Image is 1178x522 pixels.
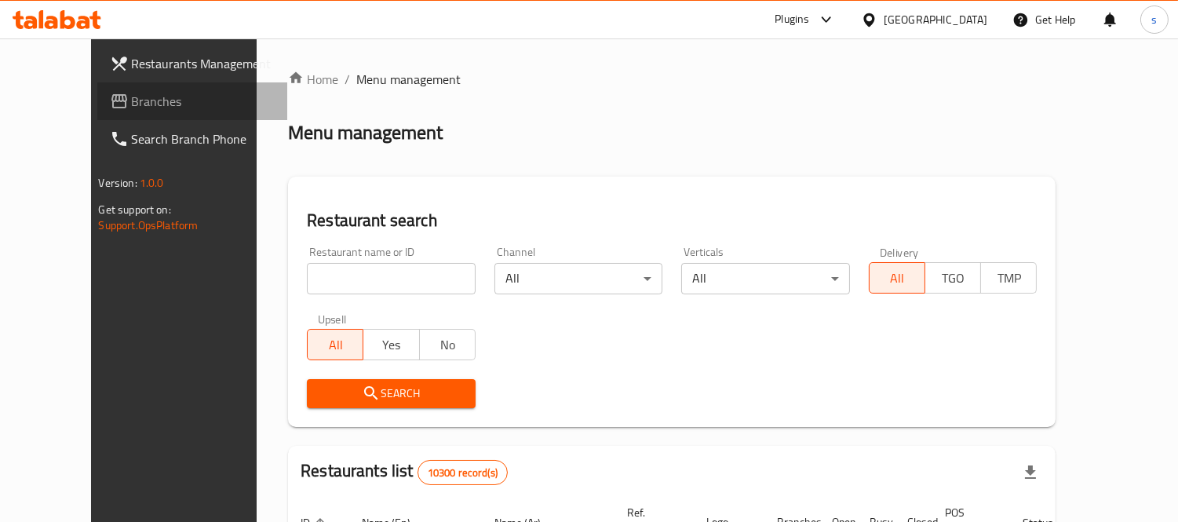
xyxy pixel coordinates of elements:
[884,11,987,28] div: [GEOGRAPHIC_DATA]
[925,262,981,294] button: TGO
[418,465,507,480] span: 10300 record(s)
[97,45,288,82] a: Restaurants Management
[345,70,350,89] li: /
[370,334,413,356] span: Yes
[980,262,1037,294] button: TMP
[132,54,275,73] span: Restaurants Management
[314,334,357,356] span: All
[1151,11,1157,28] span: s
[307,263,476,294] input: Search for restaurant name or ID..
[775,10,809,29] div: Plugins
[288,70,338,89] a: Home
[356,70,461,89] span: Menu management
[140,173,164,193] span: 1.0.0
[99,215,199,235] a: Support.OpsPlatform
[307,329,363,360] button: All
[97,82,288,120] a: Branches
[318,313,347,324] label: Upsell
[99,173,137,193] span: Version:
[494,263,663,294] div: All
[932,267,975,290] span: TGO
[418,460,508,485] div: Total records count
[132,92,275,111] span: Branches
[426,334,469,356] span: No
[288,70,1056,89] nav: breadcrumb
[307,209,1037,232] h2: Restaurant search
[876,267,919,290] span: All
[869,262,925,294] button: All
[1012,454,1049,491] div: Export file
[97,120,288,158] a: Search Branch Phone
[132,130,275,148] span: Search Branch Phone
[419,329,476,360] button: No
[307,379,476,408] button: Search
[301,459,508,485] h2: Restaurants list
[880,246,919,257] label: Delivery
[987,267,1030,290] span: TMP
[319,384,463,403] span: Search
[288,120,443,145] h2: Menu management
[99,199,171,220] span: Get support on:
[681,263,850,294] div: All
[363,329,419,360] button: Yes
